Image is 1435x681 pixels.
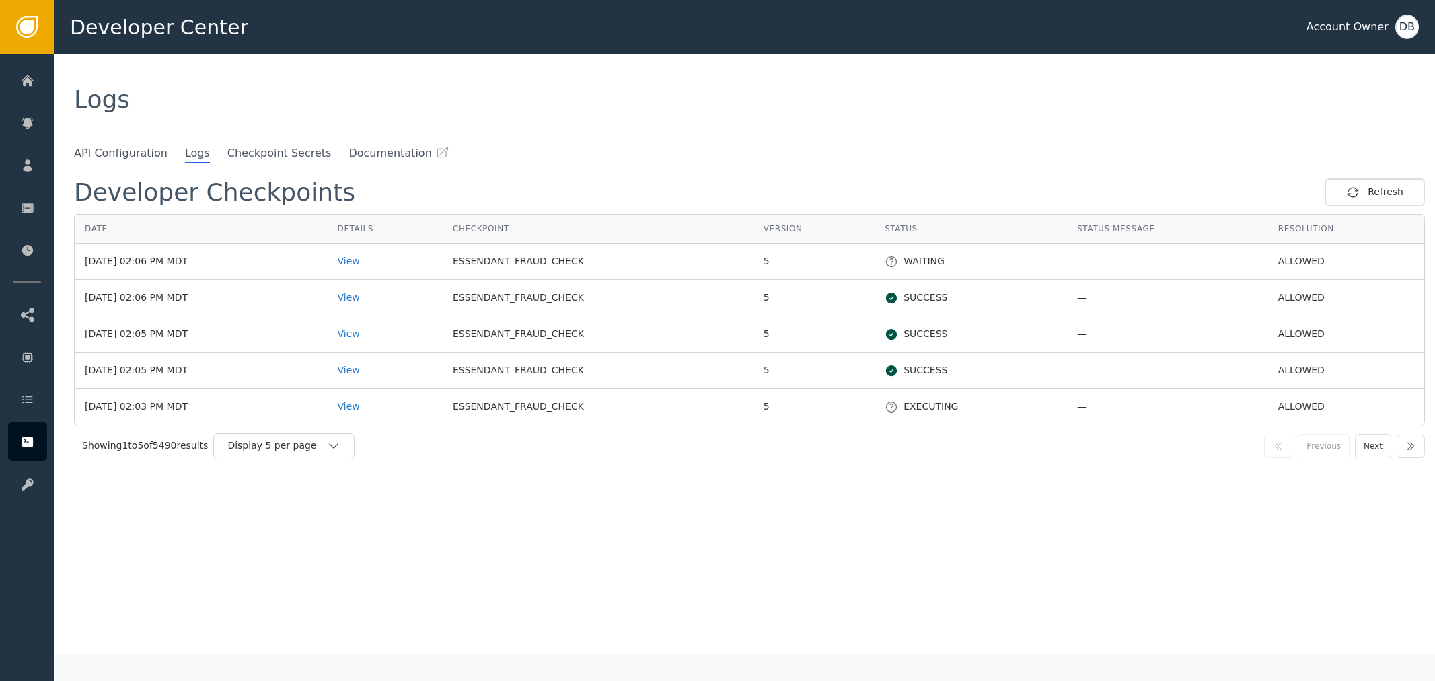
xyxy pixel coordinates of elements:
[213,433,355,458] button: Display 5 per page
[75,353,328,389] td: [DATE] 02:05 PM MDT
[1268,353,1424,389] td: ALLOWED
[443,316,753,353] td: ESSENDANT_FRAUD_CHECK
[1268,244,1424,280] td: ALLOWED
[75,389,328,425] td: [DATE] 02:03 PM MDT
[885,223,1057,235] div: Status
[1395,15,1419,39] button: DB
[443,353,753,389] td: ESSENDANT_FRAUD_CHECK
[338,363,433,378] div: View
[1355,434,1391,458] button: Next
[75,316,328,353] td: [DATE] 02:05 PM MDT
[74,145,168,162] span: API Configuration
[1325,178,1425,206] button: Refresh
[338,223,433,235] div: Details
[885,254,1057,268] div: WAITING
[348,145,449,162] a: Documentation
[885,400,1057,414] div: EXECUTING
[348,145,431,162] span: Documentation
[753,244,875,280] td: 5
[75,280,328,316] td: [DATE] 02:06 PM MDT
[443,389,753,425] td: ESSENDANT_FRAUD_CHECK
[1268,316,1424,353] td: ALLOWED
[85,223,318,235] div: Date
[185,145,210,163] span: Logs
[1067,316,1268,353] td: —
[1346,185,1403,199] div: Refresh
[338,291,433,305] div: View
[453,223,743,235] div: Checkpoint
[1067,244,1268,280] td: —
[753,316,875,353] td: 5
[227,439,327,453] div: Display 5 per page
[1077,223,1258,235] div: Status Message
[338,327,433,341] div: View
[1067,280,1268,316] td: —
[82,439,208,453] div: Showing 1 to 5 of 5490 results
[443,244,753,280] td: ESSENDANT_FRAUD_CHECK
[1307,19,1389,35] div: Account Owner
[753,389,875,425] td: 5
[338,400,433,414] div: View
[764,223,864,235] div: Version
[885,363,1057,378] div: SUCCESS
[885,291,1057,305] div: SUCCESS
[443,280,753,316] td: ESSENDANT_FRAUD_CHECK
[74,85,130,113] span: Logs
[1268,280,1424,316] td: ALLOWED
[227,145,332,162] span: Checkpoint Secrets
[1067,353,1268,389] td: —
[75,244,328,280] td: [DATE] 02:06 PM MDT
[1067,389,1268,425] td: —
[74,180,355,205] div: Developer Checkpoints
[753,353,875,389] td: 5
[70,12,248,42] span: Developer Center
[338,254,433,268] div: View
[1268,389,1424,425] td: ALLOWED
[753,280,875,316] td: 5
[885,327,1057,341] div: SUCCESS
[1278,223,1414,235] div: Resolution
